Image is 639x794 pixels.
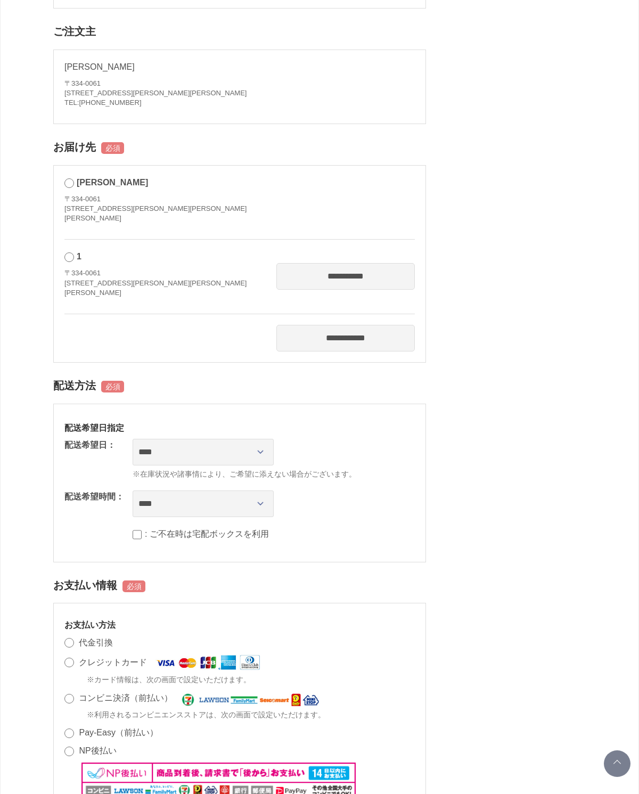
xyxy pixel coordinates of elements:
[53,373,426,398] h2: 配送方法
[77,252,81,261] span: 1
[71,79,101,87] a: 334-0061
[64,79,415,108] address: 〒 [STREET_ADDRESS][PERSON_NAME][PERSON_NAME] TEL:
[133,469,415,480] span: ※在庫状況や諸事情により、ご希望に添えない場合がございます。
[145,529,269,538] label: : ご不在時は宅配ボックスを利用
[53,135,426,160] h2: お届け先
[64,439,116,452] dt: 配送希望日：
[87,709,325,721] span: ※利用されるコンビニエンスストアは、次の画面で設定いただけます。
[77,178,148,187] span: [PERSON_NAME]
[71,195,101,203] a: 334-0061
[64,268,247,298] address: 〒 [STREET_ADDRESS][PERSON_NAME][PERSON_NAME] [PERSON_NAME]
[64,490,124,503] dt: 配送希望時間：
[79,638,113,647] label: 代金引換
[79,99,141,107] a: [PHONE_NUMBER]
[64,61,415,73] p: [PERSON_NAME]
[79,746,116,755] label: NP後払い
[181,691,321,706] img: コンビニ決済（前払い）
[53,573,426,598] h2: お支払い情報
[64,422,415,433] h3: 配送希望日指定
[64,619,415,631] h3: お支払い方法
[87,674,251,685] span: ※カード情報は、次の画面で設定いただけます。
[79,728,158,737] label: Pay-Easy（前払い）
[155,654,260,671] img: クレジットカード
[53,19,426,44] h2: ご注文主
[64,194,247,224] address: 〒 [STREET_ADDRESS][PERSON_NAME][PERSON_NAME] [PERSON_NAME]
[71,269,101,277] a: 334-0061
[79,693,173,702] label: コンビニ決済（前払い）
[79,658,147,667] label: クレジットカード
